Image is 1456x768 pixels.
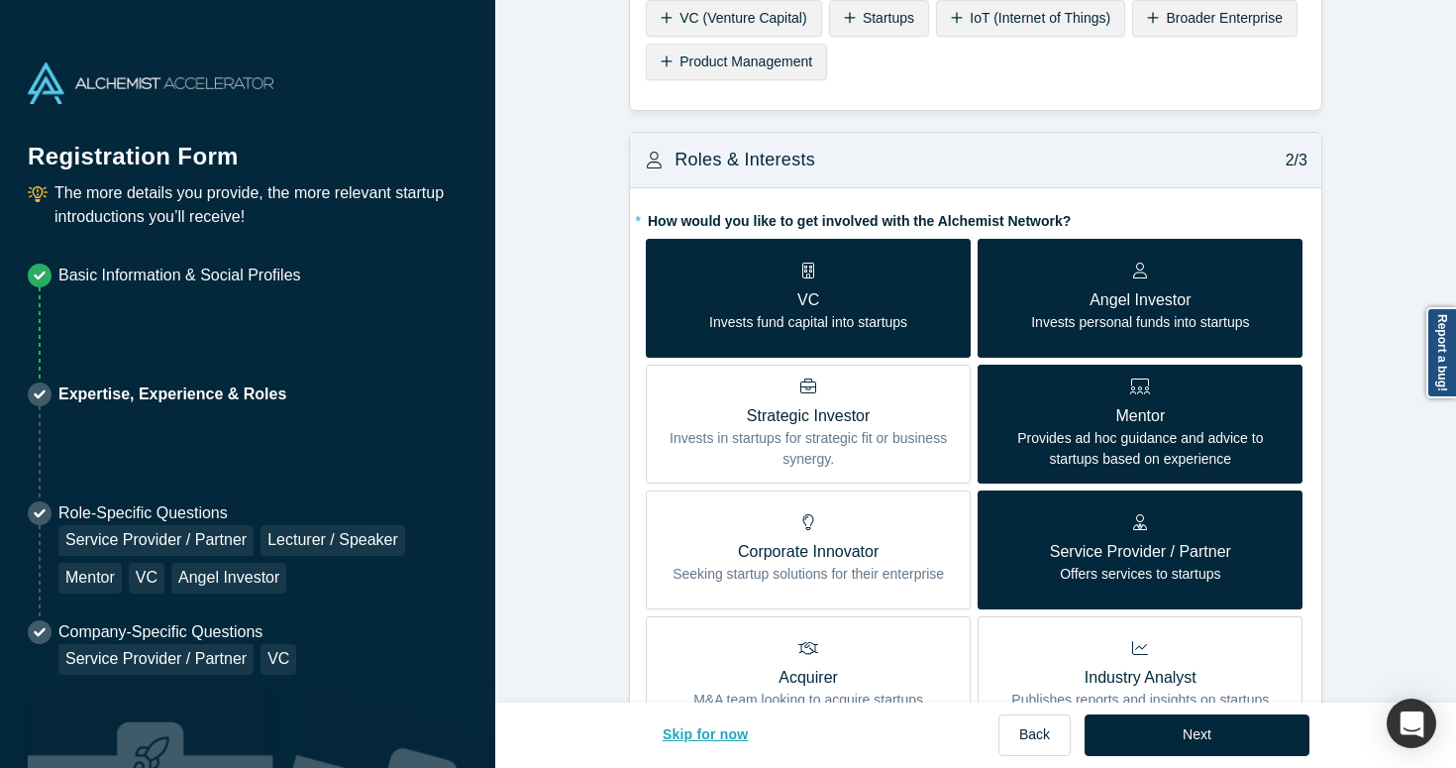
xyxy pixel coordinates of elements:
[1011,690,1269,711] p: Publishes reports and insights on startups
[992,404,1288,428] p: Mentor
[646,204,1305,232] label: How would you like to get involved with the Alchemist Network?
[661,428,956,470] p: Invests in startups for strategic fit or business synergy.
[58,620,296,644] p: Company-Specific Questions
[679,10,806,26] span: VC (Venture Capital)
[679,54,812,69] span: Product Management
[1050,564,1231,585] p: Offers services to startups
[1426,307,1456,398] a: Report a bug!
[58,644,254,675] div: Service Provider / Partner
[129,563,164,594] div: VC
[673,564,944,585] p: Seeking startup solutions for their enterprise
[709,312,907,333] p: Invests fund capital into startups
[58,501,468,525] p: Role-Specific Questions
[661,404,956,428] p: Strategic Investor
[675,147,815,173] h3: Roles & Interests
[58,563,122,594] div: Mentor
[171,563,286,594] div: Angel Investor
[1031,288,1249,312] p: Angel Investor
[54,181,468,229] p: The more details you provide, the more relevant startup introductions you’ll receive!
[1011,666,1269,690] p: Industry Analyst
[28,62,273,104] img: Alchemist Accelerator Logo
[1166,10,1283,26] span: Broader Enterprise
[863,10,914,26] span: Startups
[28,118,468,174] h1: Registration Form
[646,44,827,80] div: Product Management
[58,525,254,556] div: Service Provider / Partner
[709,288,907,312] p: VC
[970,10,1110,26] span: IoT (Internet of Things)
[1050,540,1231,564] p: Service Provider / Partner
[260,644,296,675] div: VC
[642,714,770,756] button: Skip for now
[1031,312,1249,333] p: Invests personal funds into startups
[58,383,286,406] p: Expertise, Experience & Roles
[58,264,301,287] p: Basic Information & Social Profiles
[1085,714,1309,756] button: Next
[1275,149,1307,172] p: 2/3
[992,428,1288,470] p: Provides ad hoc guidance and advice to startups based on experience
[673,540,944,564] p: Corporate Innovator
[260,525,405,556] div: Lecturer / Speaker
[693,690,923,711] p: M&A team looking to acquire startups
[693,666,923,690] p: Acquirer
[998,714,1071,756] button: Back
